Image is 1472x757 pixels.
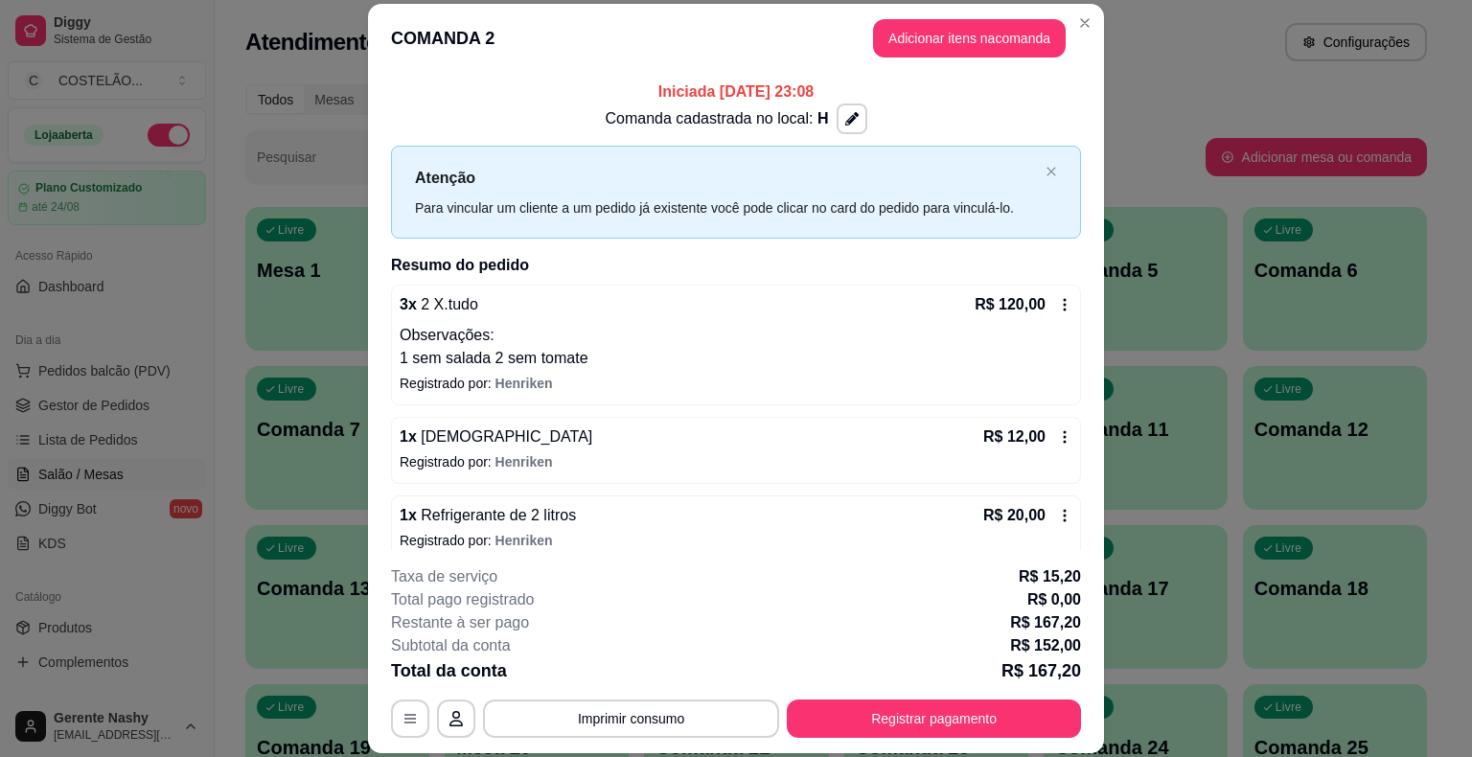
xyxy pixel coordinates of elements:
button: close [1046,166,1057,178]
button: Close [1069,8,1100,38]
button: Adicionar itens nacomanda [873,19,1066,57]
p: R$ 167,20 [1001,657,1081,684]
span: Refrigerante de 2 litros [417,507,576,523]
p: Registrado por: [400,374,1072,393]
p: R$ 12,00 [983,425,1046,448]
span: close [1046,166,1057,177]
p: R$ 167,20 [1010,611,1081,634]
button: Imprimir consumo [483,700,779,738]
div: Para vincular um cliente a um pedido já existente você pode clicar no card do pedido para vinculá... [415,197,1038,218]
span: Henriken [495,533,553,548]
p: 3 x [400,293,478,316]
p: Total da conta [391,657,507,684]
p: R$ 20,00 [983,504,1046,527]
span: Henriken [495,454,553,470]
p: Comanda cadastrada no local: [605,107,828,130]
button: Registrar pagamento [787,700,1081,738]
span: Henriken [495,376,553,391]
p: R$ 0,00 [1027,588,1081,611]
p: Iniciada [DATE] 23:08 [391,80,1081,103]
p: Registrado por: [400,452,1072,471]
span: H [817,110,829,126]
p: 1 x [400,425,592,448]
p: Taxa de serviço [391,565,497,588]
p: R$ 15,20 [1019,565,1081,588]
p: 1 x [400,504,576,527]
p: R$ 152,00 [1010,634,1081,657]
header: COMANDA 2 [368,4,1104,73]
span: 2 X.tudo [417,296,478,312]
span: [DEMOGRAPHIC_DATA] [417,428,592,445]
p: Atenção [415,166,1038,190]
p: Observações: [400,324,1072,347]
p: R$ 120,00 [975,293,1046,316]
p: Total pago registrado [391,588,534,611]
p: 1 sem salada 2 sem tomate [400,347,1072,370]
h2: Resumo do pedido [391,254,1081,277]
p: Restante à ser pago [391,611,529,634]
p: Registrado por: [400,531,1072,550]
p: Subtotal da conta [391,634,511,657]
